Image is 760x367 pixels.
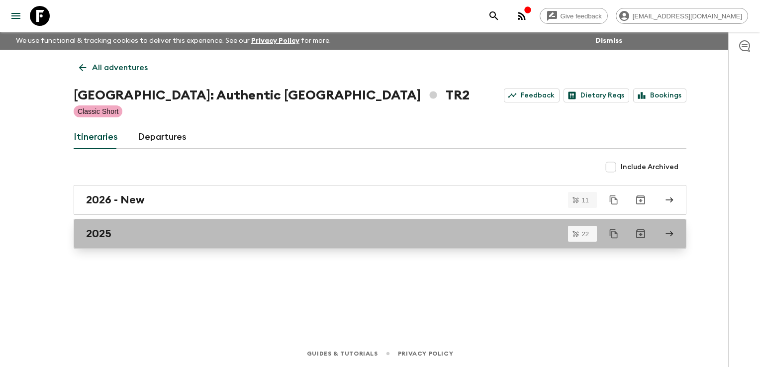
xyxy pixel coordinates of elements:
[605,191,623,209] button: Duplicate
[605,225,623,243] button: Duplicate
[251,37,299,44] a: Privacy Policy
[78,106,118,116] p: Classic Short
[74,125,118,149] a: Itineraries
[576,231,595,237] span: 22
[74,86,470,105] h1: [GEOGRAPHIC_DATA]: Authentic [GEOGRAPHIC_DATA] TR2
[86,193,145,206] h2: 2026 - New
[86,227,111,240] h2: 2025
[484,6,504,26] button: search adventures
[627,12,748,20] span: [EMAIL_ADDRESS][DOMAIN_NAME]
[540,8,608,24] a: Give feedback
[504,89,560,102] a: Feedback
[621,162,678,172] span: Include Archived
[564,89,629,102] a: Dietary Reqs
[74,219,686,249] a: 2025
[631,224,651,244] button: Archive
[74,185,686,215] a: 2026 - New
[633,89,686,102] a: Bookings
[74,58,153,78] a: All adventures
[555,12,607,20] span: Give feedback
[138,125,187,149] a: Departures
[576,197,595,203] span: 11
[616,8,748,24] div: [EMAIL_ADDRESS][DOMAIN_NAME]
[92,62,148,74] p: All adventures
[12,32,335,50] p: We use functional & tracking cookies to deliver this experience. See our for more.
[593,34,625,48] button: Dismiss
[398,348,453,359] a: Privacy Policy
[307,348,378,359] a: Guides & Tutorials
[631,190,651,210] button: Archive
[6,6,26,26] button: menu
